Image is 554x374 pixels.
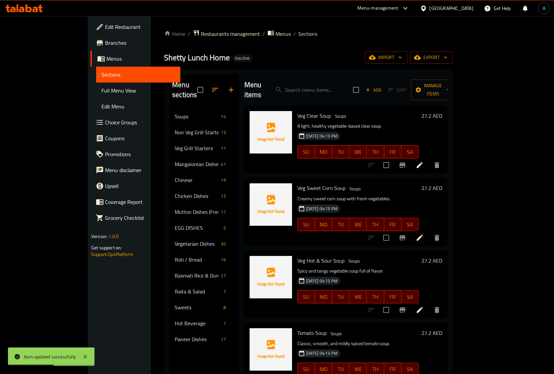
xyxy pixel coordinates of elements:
[175,335,218,343] span: Paneer Dishes
[175,160,218,168] div: Mangalorean Dishes
[300,292,312,302] span: SU
[387,220,399,229] span: FR
[387,364,399,374] span: FR
[232,55,252,61] span: Inactive
[175,192,218,200] span: Chicken Dishes
[91,162,180,178] a: Menu disclaimer
[379,158,393,172] span: Select to update
[303,133,340,139] span: [DATE] 04:13 PM
[352,220,364,229] span: WE
[384,290,401,303] button: FR
[367,145,384,158] button: TH
[297,290,315,303] button: SU
[91,19,180,35] a: Edit Restaurant
[91,35,180,51] a: Branches
[332,145,349,158] button: TU
[218,177,228,183] span: 19
[175,128,218,136] div: Non Veg Grill Starters
[175,287,221,295] div: Raita & Salad
[218,145,228,152] span: 11
[352,292,364,302] span: WE
[169,268,239,283] div: Basmati Rice & Dum Biryani27
[175,144,218,152] span: Veg Grill Starters
[96,67,180,83] a: Sections
[268,30,291,38] a: Menus
[193,30,260,38] a: Restaurants management
[218,113,228,120] span: 14
[335,220,347,229] span: TU
[367,218,384,231] button: TH
[218,144,228,152] div: items
[365,86,383,94] span: Add
[101,87,175,94] span: Full Menu View
[363,85,384,95] button: Add
[352,147,364,157] span: WE
[91,178,180,194] a: Upsell
[349,83,363,97] span: Select section
[346,257,362,265] div: Soups
[298,30,317,38] span: Sections
[108,232,119,241] span: 1.0.0
[270,84,348,96] input: search
[401,218,419,231] button: SA
[218,240,228,248] div: items
[218,112,228,120] div: items
[421,183,442,193] h6: 27.2 AED
[106,55,175,63] span: Menus
[218,273,228,279] span: 27
[410,51,453,64] button: export
[91,243,122,252] span: Get support on:
[297,145,315,158] button: SU
[363,85,384,95] span: Add item
[218,208,228,216] div: items
[175,319,221,327] span: Hot Beverage
[105,39,175,47] span: Branches
[303,206,340,212] span: [DATE] 04:13 PM
[169,252,239,268] div: Roti / Bread16
[416,234,424,242] a: Edit menu item
[303,278,340,284] span: [DATE] 04:13 PM
[300,364,312,374] span: SU
[404,147,416,157] span: SA
[169,172,239,188] div: Chinese19
[91,146,180,162] a: Promotions
[105,23,175,31] span: Edit Restaurant
[416,82,450,98] span: Manage items
[315,218,332,231] button: MO
[404,364,416,374] span: SA
[276,30,291,38] span: Menus
[218,161,228,167] span: 41
[175,224,221,232] span: EGG DISHES
[303,350,340,356] span: [DATE] 04:13 PM
[315,145,332,158] button: MO
[101,102,175,110] span: Edit Menu
[164,50,230,65] span: Shetty Lunch Home
[349,290,367,303] button: WE
[421,328,442,338] h6: 27.2 AED
[221,320,228,327] span: 1
[367,290,384,303] button: TH
[384,145,401,158] button: FR
[223,82,239,98] button: Add section
[193,83,207,97] span: Select all sections
[369,220,381,229] span: TH
[188,30,190,38] li: /
[379,303,393,317] span: Select to update
[404,220,416,229] span: SA
[218,335,228,343] div: items
[369,147,381,157] span: TH
[429,230,445,246] button: delete
[175,256,218,264] span: Roti / Bread
[218,241,228,247] span: 30
[384,85,411,95] span: Select section first
[401,145,419,158] button: SA
[300,220,312,229] span: SU
[218,160,228,168] div: items
[421,111,442,120] h6: 27.2 AED
[297,267,419,275] p: Spicy and tangy vegetable soup full of flavor.
[175,303,221,311] span: Sweets
[101,71,175,79] span: Sections
[365,51,407,64] button: import
[543,5,545,12] span: A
